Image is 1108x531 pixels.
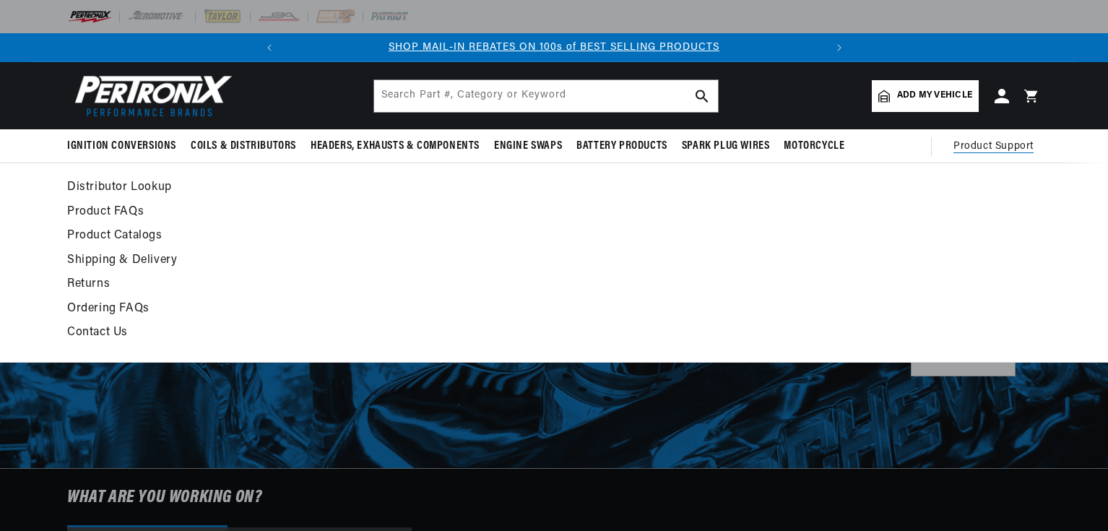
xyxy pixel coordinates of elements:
[67,251,777,271] a: Shipping & Delivery
[31,469,1077,527] h6: What are you working on?
[487,129,569,163] summary: Engine Swaps
[67,202,777,223] a: Product FAQs
[686,80,718,112] button: search button
[494,139,562,154] span: Engine Swaps
[569,129,675,163] summary: Battery Products
[284,40,825,56] div: Announcement
[784,139,844,154] span: Motorcycle
[953,129,1041,164] summary: Product Support
[953,139,1034,155] span: Product Support
[255,33,284,62] button: Translation missing: en.sections.announcements.previous_announcement
[872,80,979,112] a: Add my vehicle
[675,129,777,163] summary: Spark Plug Wires
[67,178,777,198] a: Distributor Lookup
[183,129,303,163] summary: Coils & Distributors
[897,89,972,103] span: Add my vehicle
[389,42,719,53] a: SHOP MAIL-IN REBATES ON 100s of BEST SELLING PRODUCTS
[303,129,487,163] summary: Headers, Exhausts & Components
[67,323,777,343] a: Contact Us
[67,129,183,163] summary: Ignition Conversions
[311,139,480,154] span: Headers, Exhausts & Components
[576,139,667,154] span: Battery Products
[31,33,1077,62] slideshow-component: Translation missing: en.sections.announcements.announcement_bar
[67,226,777,246] a: Product Catalogs
[67,139,176,154] span: Ignition Conversions
[284,40,825,56] div: 1 of 2
[191,139,296,154] span: Coils & Distributors
[374,80,718,112] input: Search Part #, Category or Keyword
[67,71,233,121] img: Pertronix
[67,299,777,319] a: Ordering FAQs
[67,275,777,295] a: Returns
[682,139,770,154] span: Spark Plug Wires
[776,129,852,163] summary: Motorcycle
[825,33,854,62] button: Translation missing: en.sections.announcements.next_announcement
